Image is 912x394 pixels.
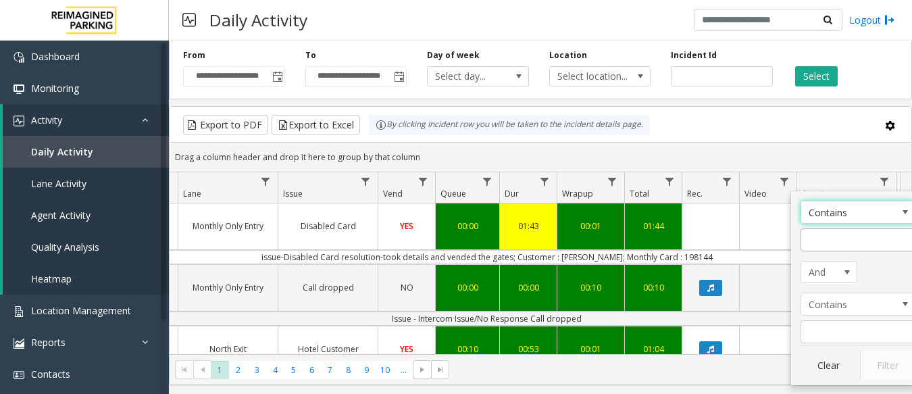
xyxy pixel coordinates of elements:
[178,216,278,236] a: Monthly Only Entry
[478,172,497,191] a: Queue Filter Menu
[31,114,62,126] span: Activity
[439,281,496,294] div: 00:00
[400,220,413,232] span: YES
[557,339,624,359] a: 00:01
[272,115,360,135] button: Export to Excel
[500,278,557,297] a: 00:00
[183,115,268,135] button: Export to PDF
[31,177,86,190] span: Lane Activity
[661,172,679,191] a: Total Filter Menu
[795,66,838,87] button: Select
[431,360,449,379] span: Go to the last page
[625,278,682,297] a: 00:10
[31,368,70,380] span: Contacts
[248,361,266,379] span: Page 3
[557,278,624,297] a: 00:10
[14,116,24,126] img: 'icon'
[503,281,553,294] div: 00:00
[284,361,303,379] span: Page 5
[182,3,196,36] img: pageIcon
[14,338,24,349] img: 'icon'
[14,52,24,63] img: 'icon'
[14,370,24,380] img: 'icon'
[31,209,91,222] span: Agent Activity
[357,361,376,379] span: Page 9
[427,49,480,61] label: Day of week
[561,343,621,355] div: 00:01
[183,49,205,61] label: From
[178,278,278,297] a: Monthly Only Entry
[801,201,892,223] span: Contains
[278,216,378,236] a: Disabled Card
[203,3,314,36] h3: Daily Activity
[557,216,624,236] a: 00:01
[505,188,519,199] span: Dur
[630,188,649,199] span: Total
[876,172,894,191] a: Agent Filter Menu
[561,220,621,232] div: 00:01
[500,339,557,359] a: 00:53
[628,281,678,294] div: 00:10
[687,188,703,199] span: Rec.
[500,216,557,236] a: 01:43
[170,145,911,169] div: Drag a column header and drop it here to group by that column
[321,361,339,379] span: Page 7
[31,241,99,253] span: Quality Analysis
[31,145,93,158] span: Daily Activity
[439,220,496,232] div: 00:00
[369,115,650,135] div: By clicking Incident row you will be taken to the incident details page.
[428,67,508,86] span: Select day...
[400,343,413,355] span: YES
[278,278,378,297] a: Call dropped
[884,13,895,27] img: logout
[439,343,496,355] div: 00:10
[628,220,678,232] div: 01:44
[266,361,284,379] span: Page 4
[801,261,857,284] span: Agent Filter Logic
[3,168,169,199] a: Lane Activity
[625,216,682,236] a: 01:44
[3,136,169,168] a: Daily Activity
[671,49,717,61] label: Incident Id
[503,220,553,232] div: 01:43
[357,172,375,191] a: Issue Filter Menu
[376,120,386,130] img: infoIcon.svg
[435,364,446,375] span: Go to the last page
[378,216,435,236] a: YES
[457,364,898,376] kendo-pager-info: 1 - 30 of 716 items
[503,343,553,355] div: 00:53
[417,364,428,375] span: Go to the next page
[31,336,66,349] span: Reports
[31,272,72,285] span: Heatmap
[31,304,131,317] span: Location Management
[3,104,169,136] a: Activity
[801,262,846,283] span: And
[550,67,630,86] span: Select location...
[849,13,895,27] a: Logout
[303,361,321,379] span: Page 6
[383,188,403,199] span: Vend
[436,216,499,236] a: 00:00
[257,172,275,191] a: Lane Filter Menu
[801,351,856,380] button: Clear
[413,360,431,379] span: Go to the next page
[436,278,499,297] a: 00:00
[561,281,621,294] div: 00:10
[31,50,80,63] span: Dashboard
[283,188,303,199] span: Issue
[378,278,435,297] a: NO
[562,188,593,199] span: Wrapup
[3,263,169,295] a: Heatmap
[401,282,413,293] span: NO
[305,49,316,61] label: To
[14,84,24,95] img: 'icon'
[414,172,432,191] a: Vend Filter Menu
[339,361,357,379] span: Page 8
[3,199,169,231] a: Agent Activity
[801,293,892,315] span: Contains
[536,172,554,191] a: Dur Filter Menu
[183,188,201,199] span: Lane
[31,82,79,95] span: Monitoring
[625,339,682,359] a: 01:04
[603,172,622,191] a: Wrapup Filter Menu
